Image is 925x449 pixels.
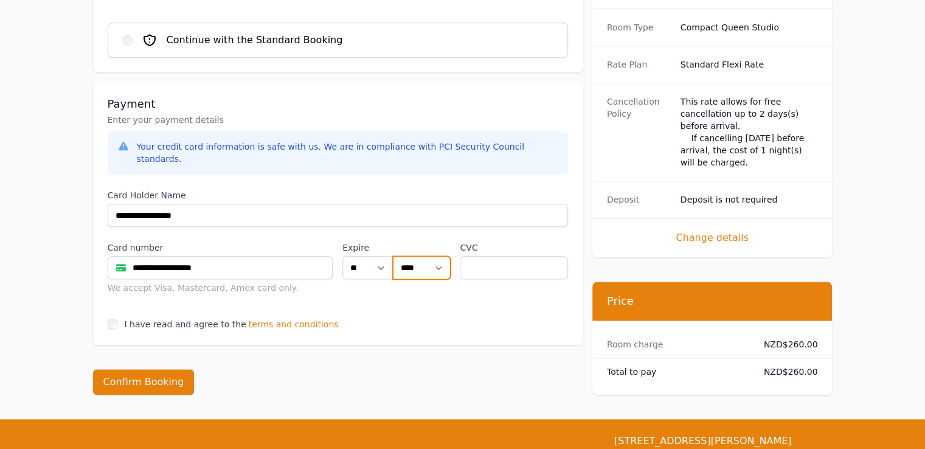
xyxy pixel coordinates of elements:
button: Confirm Booking [93,369,195,395]
dd: NZD$260.00 [754,366,818,378]
dt: Deposit [607,193,671,206]
p: Enter your payment details [108,114,568,126]
dt: Rate Plan [607,58,671,71]
dt: Cancellation Policy [607,96,671,169]
span: Continue with the Standard Booking [167,33,343,47]
span: Change details [607,231,818,245]
div: We accept Visa, Mastercard, Amex card only. [108,282,333,294]
dt: Room Type [607,21,671,33]
dt: Room charge [607,338,744,350]
label: . [393,242,450,254]
dd: NZD$260.00 [754,338,818,350]
label: Card Holder Name [108,189,568,201]
dd: Deposit is not required [681,193,818,206]
dd: Standard Flexi Rate [681,58,818,71]
div: Your credit card information is safe with us. We are in compliance with PCI Security Council stan... [137,141,558,165]
span: terms and conditions [249,318,339,330]
label: Expire [342,242,393,254]
dd: Compact Queen Studio [681,21,818,33]
label: CVC [460,242,567,254]
div: This rate allows for free cancellation up to 2 days(s) before arrival. If cancelling [DATE] befor... [681,96,818,169]
dt: Total to pay [607,366,744,378]
label: I have read and agree to the [125,319,246,329]
h3: Price [607,294,818,308]
label: Card number [108,242,333,254]
h3: Payment [108,97,568,111]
